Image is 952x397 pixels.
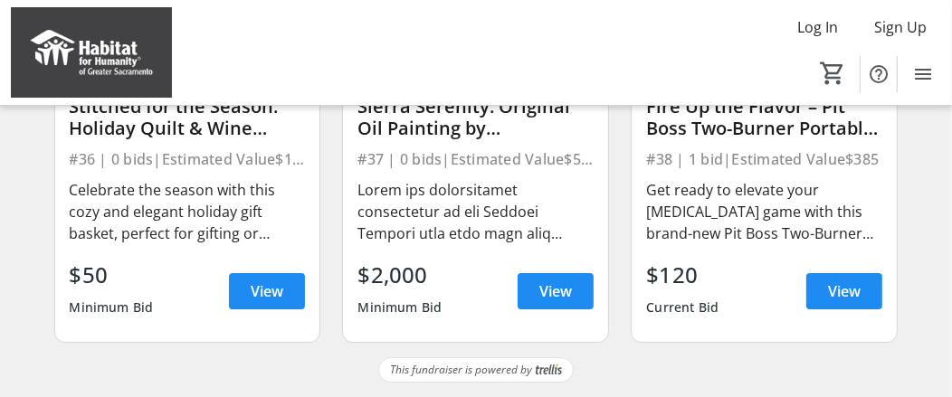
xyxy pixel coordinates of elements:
img: Habitat for Humanity of Greater Sacramento's Logo [11,7,172,98]
button: Cart [816,57,849,90]
div: Celebrate the season with this cozy and elegant holiday gift basket, perfect for gifting or enjoy... [70,179,306,244]
span: Log In [797,16,838,38]
div: Fire Up the Flavor – Pit Boss Two-Burner Portable Gas Grill [646,96,882,139]
button: Menu [905,56,941,92]
span: Sign Up [874,16,927,38]
div: $50 [70,259,154,291]
span: View [539,280,572,302]
span: View [828,280,861,302]
div: Current Bid [646,291,719,324]
div: Minimum Bid [70,291,154,324]
div: #36 | 0 bids | Estimated Value $150 [70,147,306,172]
a: View [229,273,305,309]
div: Sierra Serenity: Original Oil Painting by [PERSON_NAME] [357,96,594,139]
img: Trellis Logo [536,364,562,376]
div: Get ready to elevate your [MEDICAL_DATA] game with this brand-new Pit Boss Two-Burner Portable Ga... [646,179,882,244]
div: #37 | 0 bids | Estimated Value $5,000 [357,147,594,172]
span: This fundraiser is powered by [390,362,532,378]
span: View [251,280,283,302]
a: View [806,273,882,309]
button: Help [861,56,897,92]
button: Sign Up [860,13,941,42]
div: $2,000 [357,259,442,291]
div: Lorem ips dolorsitamet consectetur ad eli Seddoei Tempori utla etdo magn aliq Enimad Minimven, q ... [357,179,594,244]
button: Log In [783,13,852,42]
div: $120 [646,259,719,291]
div: Stitched for the Season: Holiday Quilt & Wine Basket [70,96,306,139]
div: #38 | 1 bid | Estimated Value $385 [646,147,882,172]
a: View [518,273,594,309]
div: Minimum Bid [357,291,442,324]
